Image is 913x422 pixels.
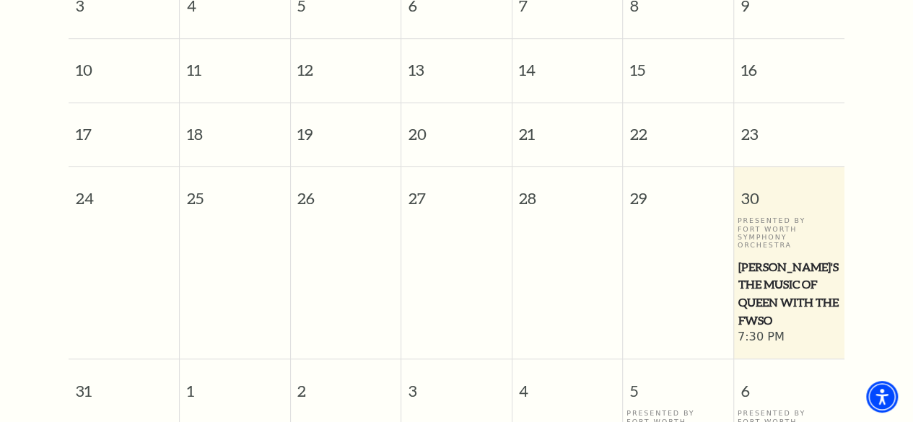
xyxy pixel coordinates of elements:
[401,167,512,216] span: 27
[512,359,623,409] span: 4
[738,216,842,250] p: Presented By Fort Worth Symphony Orchestra
[180,103,290,153] span: 18
[734,359,844,409] span: 6
[180,359,290,409] span: 1
[180,39,290,89] span: 11
[623,103,733,153] span: 22
[734,39,844,89] span: 16
[512,103,623,153] span: 21
[623,167,733,216] span: 29
[738,258,841,330] span: [PERSON_NAME]'s The Music of Queen with the FWSO
[512,39,623,89] span: 14
[69,103,179,153] span: 17
[69,39,179,89] span: 10
[734,167,844,216] span: 30
[291,359,401,409] span: 2
[401,359,512,409] span: 3
[291,39,401,89] span: 12
[401,39,512,89] span: 13
[69,167,179,216] span: 24
[291,167,401,216] span: 26
[180,167,290,216] span: 25
[291,103,401,153] span: 19
[734,103,844,153] span: 23
[738,330,842,346] span: 7:30 PM
[623,39,733,89] span: 15
[401,103,512,153] span: 20
[69,359,179,409] span: 31
[623,359,733,409] span: 5
[866,381,898,413] div: Accessibility Menu
[512,167,623,216] span: 28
